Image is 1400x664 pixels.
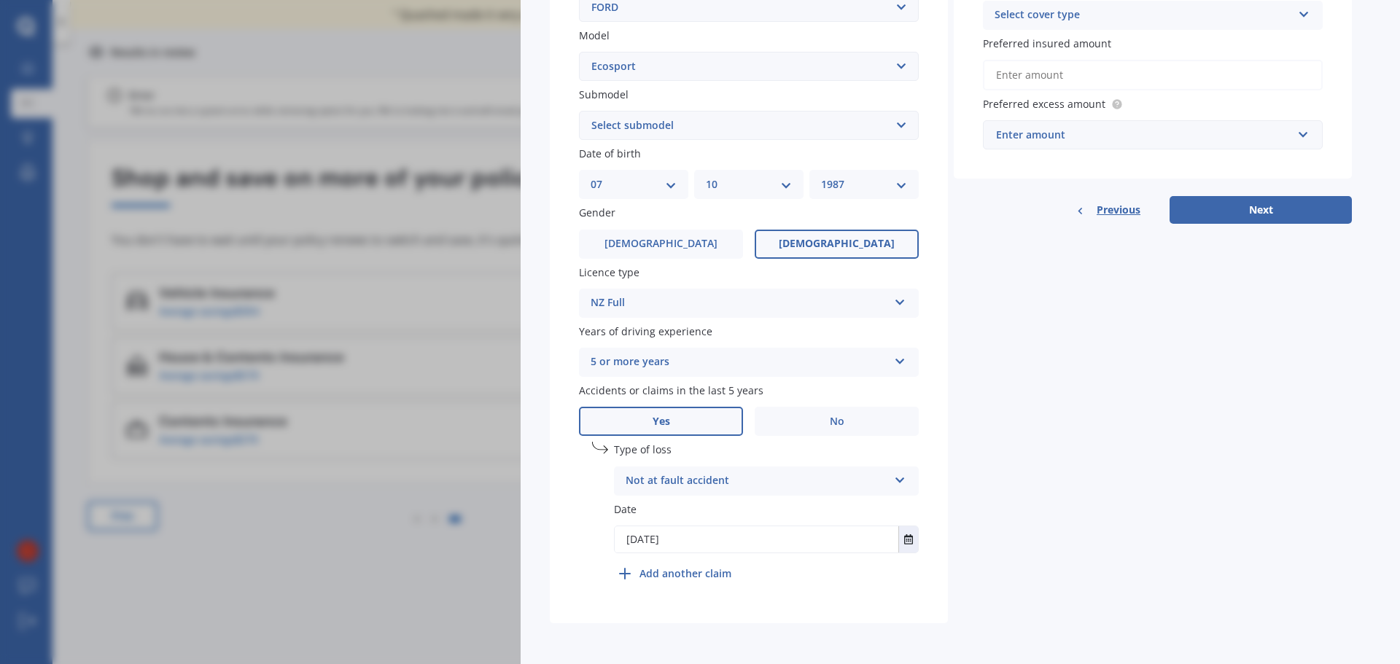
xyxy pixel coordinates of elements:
span: Preferred insured amount [983,36,1111,50]
div: NZ Full [591,294,888,312]
div: Enter amount [996,127,1292,143]
span: Date of birth [579,147,641,160]
button: Select date [898,526,918,552]
div: Select cover type [995,7,1292,24]
span: No [830,415,844,428]
span: [DEMOGRAPHIC_DATA] [779,238,895,250]
span: Accidents or claims in the last 5 years [579,383,763,397]
button: Next [1170,196,1352,224]
span: Previous [1097,199,1140,221]
span: Gender [579,206,615,220]
span: Licence type [579,265,639,279]
input: DD/MM/YYYY [615,526,898,552]
div: 5 or more years [591,354,888,371]
span: Model [579,28,610,42]
span: Preferred excess amount [983,97,1105,111]
b: Add another claim [639,566,731,581]
span: Submodel [579,87,629,101]
span: Years of driving experience [579,324,712,338]
span: [DEMOGRAPHIC_DATA] [604,238,717,250]
input: Enter amount [983,60,1323,90]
